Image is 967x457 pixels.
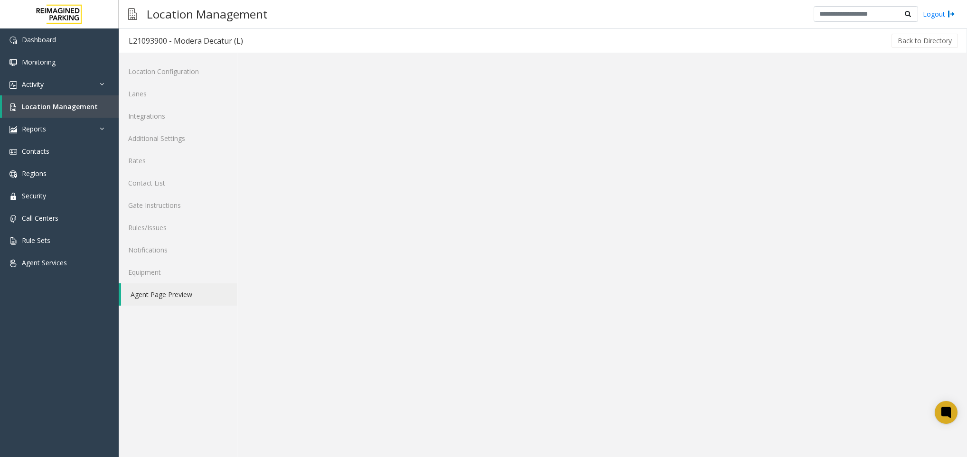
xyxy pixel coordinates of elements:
a: Contact List [119,172,237,194]
span: Reports [22,124,46,133]
a: Integrations [119,105,237,127]
a: Lanes [119,83,237,105]
span: Security [22,191,46,200]
span: Regions [22,169,47,178]
span: Location Management [22,102,98,111]
button: Back to Directory [892,34,958,48]
img: 'icon' [9,193,17,200]
img: 'icon' [9,237,17,245]
span: Dashboard [22,35,56,44]
span: Monitoring [22,57,56,66]
span: Call Centers [22,214,58,223]
span: Agent Services [22,258,67,267]
span: Rule Sets [22,236,50,245]
img: 'icon' [9,148,17,156]
a: Gate Instructions [119,194,237,216]
img: logout [948,9,955,19]
a: Rates [119,149,237,172]
span: Activity [22,80,44,89]
a: Equipment [119,261,237,283]
img: 'icon' [9,170,17,178]
a: Agent Page Preview [121,283,237,306]
a: Logout [923,9,955,19]
a: Notifications [119,239,237,261]
h3: Location Management [142,2,272,26]
img: 'icon' [9,215,17,223]
img: pageIcon [128,2,137,26]
span: Contacts [22,147,49,156]
img: 'icon' [9,59,17,66]
a: Additional Settings [119,127,237,149]
div: L21093900 - Modera Decatur (L) [129,35,243,47]
a: Location Management [2,95,119,118]
a: Rules/Issues [119,216,237,239]
img: 'icon' [9,126,17,133]
a: Location Configuration [119,60,237,83]
img: 'icon' [9,37,17,44]
img: 'icon' [9,81,17,89]
img: 'icon' [9,260,17,267]
img: 'icon' [9,103,17,111]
